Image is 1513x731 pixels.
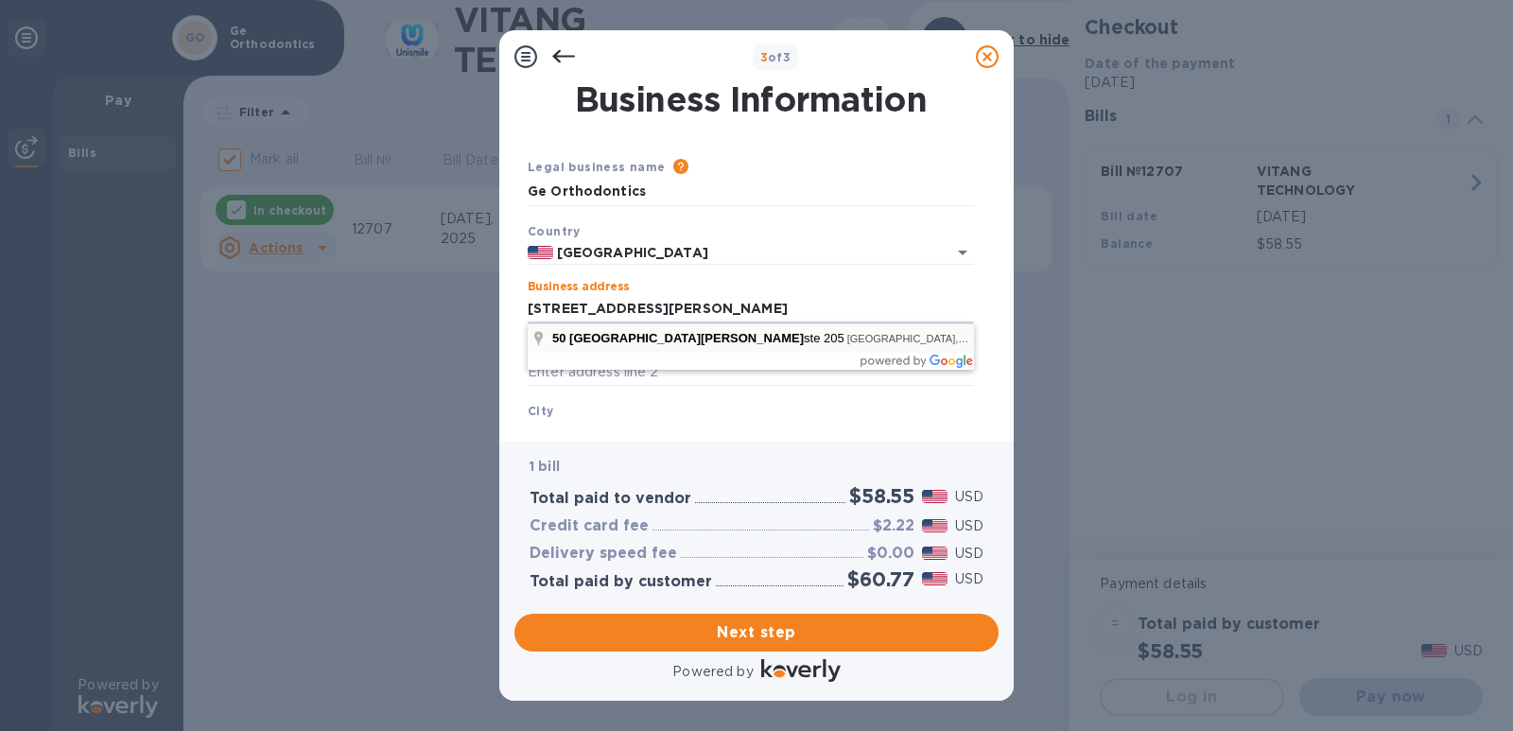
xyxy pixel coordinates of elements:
[552,331,565,345] span: 50
[528,178,974,206] input: Enter legal business name
[849,484,914,508] h2: $58.55
[955,569,983,589] p: USD
[922,519,948,532] img: USD
[760,50,768,64] span: 3
[569,331,804,345] span: [GEOGRAPHIC_DATA][PERSON_NAME]
[847,333,1184,344] span: [GEOGRAPHIC_DATA], [GEOGRAPHIC_DATA], [GEOGRAPHIC_DATA]
[867,545,914,563] h3: $0.00
[528,246,553,259] img: US
[955,516,983,536] p: USD
[524,79,978,119] h1: Business Information
[761,659,841,682] img: Logo
[672,662,753,682] p: Powered by
[922,572,948,585] img: USD
[528,421,974,449] input: Enter city
[528,358,974,387] input: Enter address line 2
[847,567,914,591] h2: $60.77
[514,614,999,652] button: Next step
[528,224,581,238] b: Country
[530,459,560,474] b: 1 bill
[528,295,974,323] input: Enter address
[922,490,948,503] img: USD
[955,487,983,507] p: USD
[922,547,948,560] img: USD
[528,160,666,174] b: Legal business name
[949,239,976,266] button: Open
[530,573,712,591] h3: Total paid by customer
[530,545,677,563] h3: Delivery speed fee
[760,50,791,64] b: of 3
[530,621,983,644] span: Next step
[528,404,554,418] b: City
[553,241,921,265] input: Select country
[955,544,983,564] p: USD
[552,331,847,345] span: ste 205
[530,517,649,535] h3: Credit card fee
[528,282,629,293] label: Business address
[530,490,691,508] h3: Total paid to vendor
[873,517,914,535] h3: $2.22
